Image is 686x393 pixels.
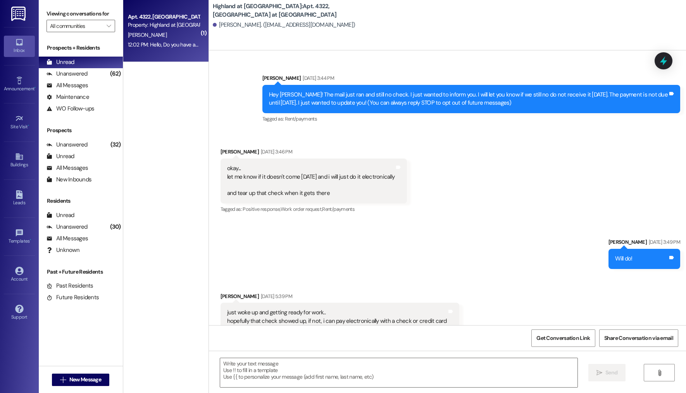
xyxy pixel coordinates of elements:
span: • [30,237,31,243]
div: 12:02 PM: Hello, Do you have a Parcel Locker? I have something that says it was delivered on [DAT... [128,41,463,48]
a: Leads [4,188,35,209]
div: just woke up and getting ready for work.. hopefully that check showed up, if not, i can pay elect... [227,309,447,325]
div: [DATE] 5:39 PM [259,292,292,300]
div: [PERSON_NAME] [608,238,680,249]
div: Will do! [615,255,633,263]
a: Account [4,264,35,285]
div: WO Follow-ups [47,105,94,113]
div: (30) [108,221,123,233]
div: Unanswered [47,223,88,231]
div: Past + Future Residents [39,268,123,276]
span: Rent/payments [285,115,317,122]
div: All Messages [47,81,88,90]
a: Site Visit • [4,112,35,133]
div: (32) [109,139,123,151]
div: Future Residents [47,293,99,302]
img: ResiDesk Logo [11,7,27,21]
div: Unanswered [47,141,88,149]
div: [DATE] 3:44 PM [301,74,334,82]
i:  [60,377,66,383]
div: Unread [47,211,74,219]
div: (62) [108,68,123,80]
button: Share Conversation via email [599,329,678,347]
div: Property: Highland at [GEOGRAPHIC_DATA] [128,21,200,29]
span: • [28,123,29,128]
span: • [34,85,36,90]
span: Get Conversation Link [536,334,590,342]
span: Send [605,369,617,377]
span: Rent/payments [322,206,355,212]
div: Unread [47,152,74,160]
div: Maintenance [47,93,89,101]
a: Inbox [4,36,35,57]
label: Viewing conversations for [47,8,115,20]
div: [DATE] 3:46 PM [259,148,292,156]
span: Share Conversation via email [604,334,673,342]
button: Get Conversation Link [531,329,595,347]
div: [PERSON_NAME] [221,292,459,303]
div: okay... let me know if it doesn't come [DATE] and i will just do it electronically and tear up th... [227,164,395,198]
div: Residents [39,197,123,205]
div: Hey [PERSON_NAME]! The mail just ran and still no check. I just wanted to inform you. I will let ... [269,91,668,107]
div: All Messages [47,164,88,172]
div: [PERSON_NAME] [221,148,407,159]
i:  [596,370,602,376]
i:  [657,370,662,376]
div: Tagged as: [221,203,407,215]
div: [DATE] 3:49 PM [647,238,680,246]
div: Apt. 4322, [GEOGRAPHIC_DATA] at [GEOGRAPHIC_DATA] [128,13,200,21]
div: [PERSON_NAME] [262,74,680,85]
div: Prospects + Residents [39,44,123,52]
div: [PERSON_NAME]. ([EMAIL_ADDRESS][DOMAIN_NAME]) [213,21,355,29]
span: [PERSON_NAME] [128,31,167,38]
button: Send [588,364,626,381]
i:  [107,23,111,29]
div: Unread [47,58,74,66]
span: Work order request , [281,206,322,212]
div: Prospects [39,126,123,134]
div: Past Residents [47,282,93,290]
div: New Inbounds [47,176,91,184]
div: Tagged as: [262,113,680,124]
span: New Message [69,376,101,384]
span: Positive response , [243,206,280,212]
b: Highland at [GEOGRAPHIC_DATA]: Apt. 4322, [GEOGRAPHIC_DATA] at [GEOGRAPHIC_DATA] [213,2,368,19]
a: Buildings [4,150,35,171]
a: Templates • [4,226,35,247]
button: New Message [52,374,109,386]
div: All Messages [47,234,88,243]
input: All communities [50,20,103,32]
a: Support [4,302,35,323]
div: Unanswered [47,70,88,78]
div: Unknown [47,246,79,254]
